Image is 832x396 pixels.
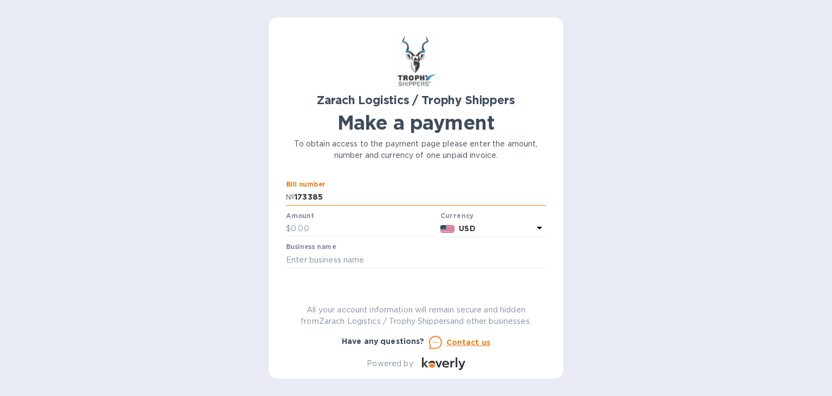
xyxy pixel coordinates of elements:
label: Business name [286,244,336,251]
u: Contact us [446,338,491,347]
input: Enter bill number [295,189,546,206]
input: 0.00 [291,221,436,237]
p: To obtain access to the payment page please enter the amount, number and currency of one unpaid i... [286,138,546,161]
b: Have any questions? [342,337,425,346]
b: Currency [440,212,474,220]
input: Enter business name [286,252,546,268]
p: № [286,191,295,203]
label: Amount [286,213,314,219]
img: USD [440,225,455,233]
h1: Make a payment [286,111,546,134]
p: $ [286,223,291,234]
label: Bill number [286,182,325,188]
p: All your account information will remain secure and hidden from Zarach Logistics / Trophy Shipper... [286,304,546,327]
b: USD [459,224,475,233]
p: Powered by [367,358,413,369]
b: Zarach Logistics / Trophy Shippers [317,93,515,107]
